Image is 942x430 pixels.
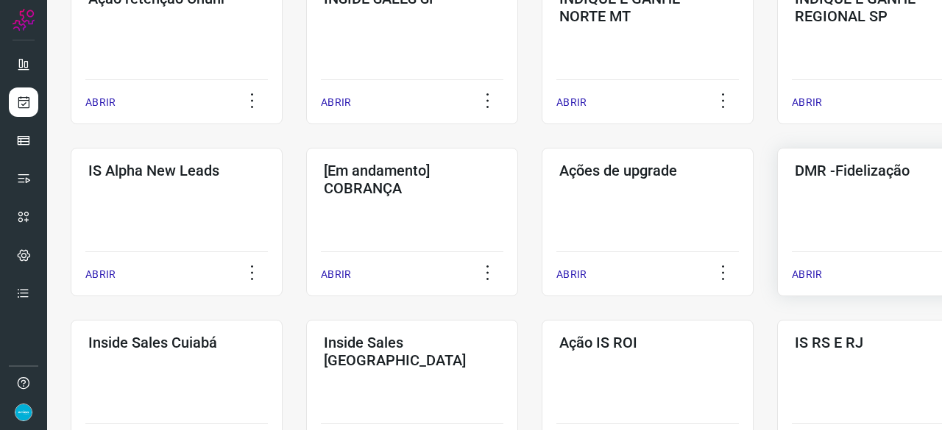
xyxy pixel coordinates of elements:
p: ABRIR [556,267,587,282]
h3: Ação IS ROI [559,334,736,351]
h3: Inside Sales Cuiabá [88,334,265,351]
img: 4352b08165ebb499c4ac5b335522ff74.png [15,404,32,421]
h3: [Em andamento] COBRANÇA [324,162,500,197]
p: ABRIR [792,95,822,110]
p: ABRIR [85,267,116,282]
p: ABRIR [321,267,351,282]
h3: Ações de upgrade [559,162,736,179]
p: ABRIR [321,95,351,110]
img: Logo [13,9,35,31]
p: ABRIR [792,267,822,282]
h3: Inside Sales [GEOGRAPHIC_DATA] [324,334,500,369]
p: ABRIR [556,95,587,110]
p: ABRIR [85,95,116,110]
h3: IS Alpha New Leads [88,162,265,179]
